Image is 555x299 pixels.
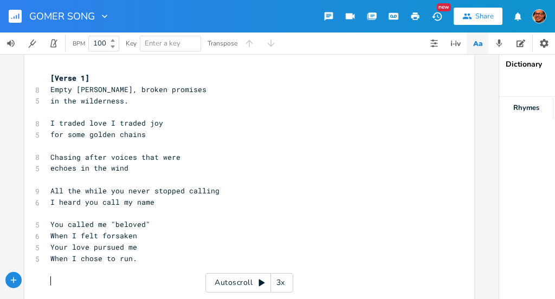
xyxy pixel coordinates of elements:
[50,118,163,128] span: I traded love I traded joy
[50,73,89,83] span: [Verse 1]
[50,242,137,252] span: Your love pursued me
[50,129,146,139] span: for some golden chains
[50,197,154,207] span: I heard you call my name
[475,11,494,21] div: Share
[437,3,451,11] div: New
[126,40,137,47] div: Key
[532,9,546,23] img: Isai Serrano
[50,186,220,196] span: All the while you never stopped calling
[50,219,150,229] span: You called me "beloved"
[499,97,553,119] div: Rhymes
[426,6,448,26] button: New
[145,38,180,48] span: Enter a key
[454,8,502,25] button: Share
[50,84,206,94] span: Empty [PERSON_NAME], broken promises
[50,253,137,263] span: When I chose to run.
[50,96,128,106] span: in the wilderness.
[29,11,95,21] span: GOMER SONG
[50,231,137,240] span: When I felt forsaken
[73,41,85,47] div: BPM
[50,152,180,162] span: Chasing after voices that were
[205,273,293,292] div: Autoscroll
[208,40,237,47] div: Transpose
[50,163,128,173] span: echoes in the wind
[271,273,291,292] div: 3x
